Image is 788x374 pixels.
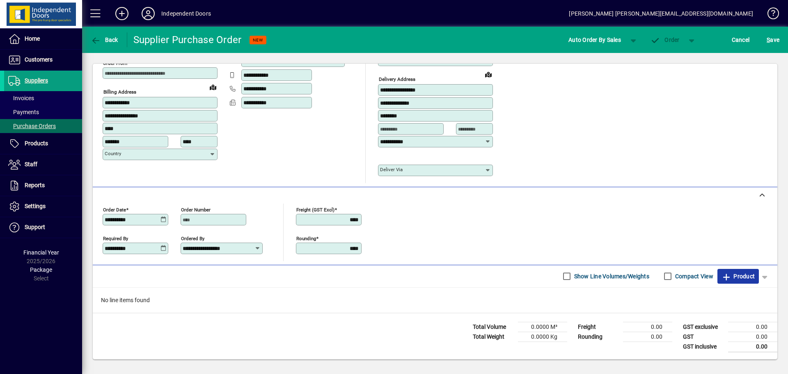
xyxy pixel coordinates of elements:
a: Customers [4,50,82,70]
button: Product [717,269,759,284]
button: Auto Order By Sales [564,32,625,47]
span: S [767,37,770,43]
td: Total Weight [469,332,518,342]
div: Independent Doors [161,7,211,20]
mat-label: Country [105,151,121,156]
mat-label: Deliver via [380,167,403,172]
button: Back [89,32,120,47]
mat-label: Order date [103,207,126,212]
span: Suppliers [25,77,48,84]
a: Knowledge Base [761,2,778,28]
td: 0.00 [728,342,777,352]
mat-label: Order number [181,207,211,212]
td: GST [679,332,728,342]
mat-label: Rounding [296,235,316,241]
span: Order [651,37,680,43]
label: Show Line Volumes/Weights [573,272,649,280]
span: NEW [253,37,263,43]
td: 0.00 [623,332,672,342]
mat-label: Freight (GST excl) [296,207,334,212]
a: Payments [4,105,82,119]
mat-label: Ordered by [181,235,204,241]
span: ave [767,33,779,46]
a: Products [4,133,82,154]
div: No line items found [93,288,777,313]
a: Reports [4,175,82,196]
span: Back [91,37,118,43]
span: Staff [25,161,37,167]
td: 0.00 [728,332,777,342]
div: [PERSON_NAME] [PERSON_NAME][EMAIL_ADDRESS][DOMAIN_NAME] [569,7,753,20]
span: Customers [25,56,53,63]
button: Profile [135,6,161,21]
a: Purchase Orders [4,119,82,133]
td: Freight [574,322,623,332]
td: 0.00 [623,322,672,332]
app-page-header-button: Back [82,32,127,47]
td: GST exclusive [679,322,728,332]
td: Total Volume [469,322,518,332]
a: Support [4,217,82,238]
span: Home [25,35,40,42]
span: Reports [25,182,45,188]
a: Home [4,29,82,49]
span: Auto Order By Sales [568,33,621,46]
span: Product [722,270,755,283]
span: Financial Year [23,249,59,256]
td: 0.0000 Kg [518,332,567,342]
span: Invoices [8,95,34,101]
span: Support [25,224,45,230]
td: 0.00 [728,322,777,332]
button: Save [765,32,781,47]
div: Supplier Purchase Order [133,33,242,46]
a: Settings [4,196,82,217]
span: Products [25,140,48,147]
mat-label: Required by [103,235,128,241]
td: 0.0000 M³ [518,322,567,332]
button: Order [646,32,684,47]
span: Package [30,266,52,273]
label: Compact View [673,272,713,280]
span: Cancel [732,33,750,46]
span: Settings [25,203,46,209]
a: Staff [4,154,82,175]
span: Payments [8,109,39,115]
a: View on map [206,80,220,94]
button: Add [109,6,135,21]
td: Rounding [574,332,623,342]
button: Cancel [730,32,752,47]
td: GST inclusive [679,342,728,352]
a: View on map [482,68,495,81]
a: Invoices [4,91,82,105]
span: Purchase Orders [8,123,56,129]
